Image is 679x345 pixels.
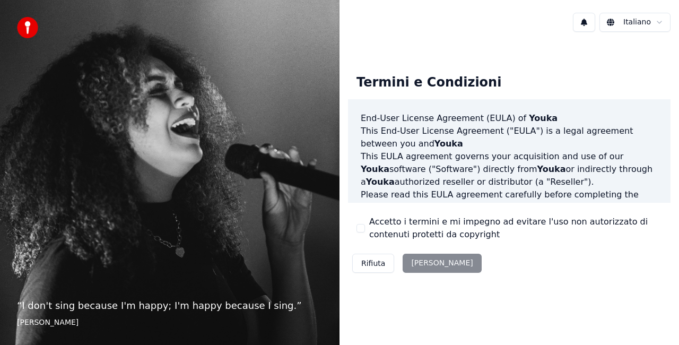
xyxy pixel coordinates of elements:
[361,150,658,188] p: This EULA agreement governs your acquisition and use of our software ("Software") directly from o...
[507,202,535,212] span: Youka
[537,164,566,174] span: Youka
[434,139,463,149] span: Youka
[17,298,323,313] p: “ I don't sing because I'm happy; I'm happy because I sing. ”
[361,164,389,174] span: Youka
[348,66,510,100] div: Termini e Condizioni
[361,188,658,239] p: Please read this EULA agreement carefully before completing the installation process and using th...
[361,112,658,125] h3: End-User License Agreement (EULA) of
[17,17,38,38] img: youka
[369,215,662,241] label: Accetto i termini e mi impegno ad evitare l'uso non autorizzato di contenuti protetti da copyright
[361,125,658,150] p: This End-User License Agreement ("EULA") is a legal agreement between you and
[352,254,394,273] button: Rifiuta
[529,113,558,123] span: Youka
[366,177,395,187] span: Youka
[17,317,323,328] footer: [PERSON_NAME]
